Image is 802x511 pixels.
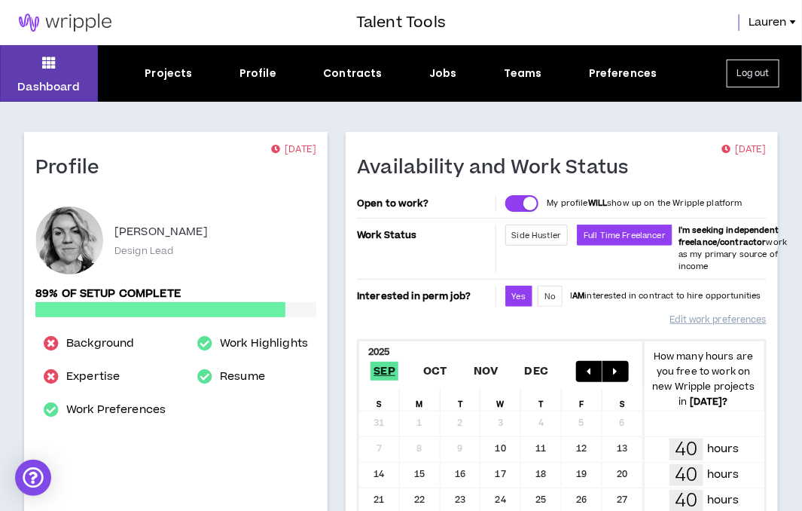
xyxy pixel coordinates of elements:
[114,244,173,258] p: Design Lead
[441,388,481,411] div: T
[359,388,400,411] div: S
[678,225,787,272] span: work as my primary source of income
[220,368,265,386] a: Resume
[66,401,166,419] a: Work Preferences
[749,14,787,31] span: Lauren
[512,291,526,302] span: Yes
[707,441,739,457] p: hours
[570,290,761,302] p: I interested in contract to hire opportunities
[522,362,552,381] span: Dec
[357,225,492,246] p: Work Status
[357,197,492,210] p: Open to work?
[721,142,767,158] p: [DATE]
[471,362,502,381] span: Nov
[512,230,562,241] span: Side Hustler
[239,66,276,81] div: Profile
[572,290,584,301] strong: AM
[66,368,120,386] a: Expertise
[35,286,316,302] p: 89% of setup complete
[114,223,208,241] p: [PERSON_NAME]
[690,395,728,408] b: [DATE] ?
[17,79,80,95] p: Dashboard
[602,388,643,411] div: S
[220,335,308,353] a: Work Highlights
[504,66,542,81] div: Teams
[727,60,779,87] button: Log out
[480,388,521,411] div: W
[707,467,739,483] p: hours
[562,388,602,411] div: F
[420,362,450,381] span: Oct
[323,66,382,81] div: Contracts
[678,225,779,248] b: I'm seeking independent freelance/contractor
[66,335,134,353] a: Background
[35,207,103,274] div: Lauren M.
[588,197,608,209] strong: WILL
[35,156,111,180] h1: Profile
[670,307,767,333] a: Edit work preferences
[357,286,492,307] p: Interested in perm job?
[547,197,743,210] p: My profile show up on the Wripple platform
[589,66,657,81] div: Preferences
[357,156,640,180] h1: Availability and Work Status
[643,349,764,409] p: How many hours are you free to work on new Wripple projects in
[429,66,457,81] div: Jobs
[368,345,390,359] b: 2025
[544,291,556,302] span: No
[356,11,446,34] h3: Talent Tools
[400,388,441,411] div: M
[521,388,562,411] div: T
[271,142,316,158] p: [DATE]
[707,492,739,509] p: hours
[15,460,51,496] div: Open Intercom Messenger
[145,66,192,81] div: Projects
[371,362,398,381] span: Sep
